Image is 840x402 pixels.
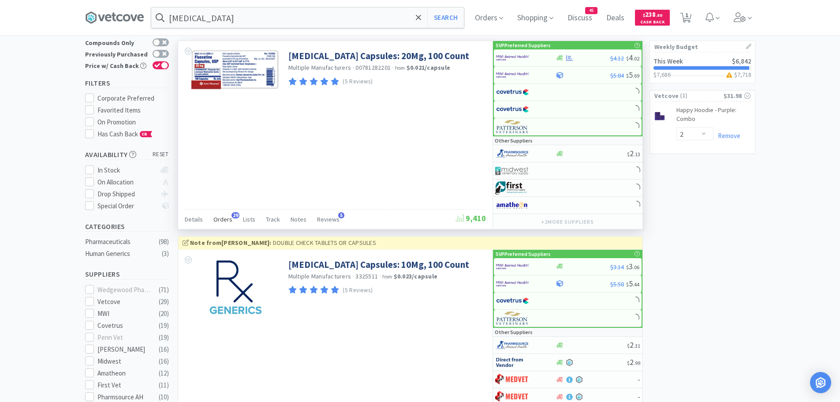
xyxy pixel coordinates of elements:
[394,272,438,280] strong: $0.023 / capsule
[140,131,149,137] span: CB
[343,286,373,295] p: (5 Reviews)
[159,356,169,367] div: ( 16 )
[634,342,640,349] span: . 31
[495,181,528,195] img: 67d67680309e4a0bb49a5ff0391dcc42_6.png
[495,373,528,386] img: bdd3c0f4347043b9a893056ed883a29a_120.png
[496,312,529,325] img: f5e969b455434c6296c6d81ef179fa71_3.png
[496,260,529,273] img: f6b2451649754179b5b4e0c70c3f7cb0_2.png
[496,51,529,64] img: f6b2451649754179b5b4e0c70c3f7cb0_2.png
[626,70,639,80] span: 5
[656,12,662,18] span: . 80
[496,294,529,308] img: 77fca1acd8b6420a9015268ca798ef17_1.png
[564,14,596,22] a: Discuss45
[85,78,169,88] h5: Filters
[159,297,169,307] div: ( 29 )
[395,65,405,71] span: from
[97,297,152,307] div: Vetcove
[495,136,533,145] p: Other Suppliers
[496,86,529,99] img: 77fca1acd8b6420a9015268ca798ef17_1.png
[97,130,153,138] span: Has Cash Back
[634,151,640,158] span: . 13
[97,93,169,104] div: Corporate Preferred
[97,344,152,355] div: [PERSON_NAME]
[85,150,169,160] h5: Availability
[183,238,638,248] div: DOUBLE CHECK TABLETS OR CAPSULES
[633,281,639,288] span: . 44
[626,53,639,63] span: 4
[633,72,639,79] span: . 69
[159,320,169,331] div: ( 19 )
[159,285,169,295] div: ( 71 )
[382,274,392,280] span: from
[627,340,640,350] span: 2
[85,222,169,232] h5: Categories
[676,106,750,127] a: Happy Hoodie - Purple: Combo
[626,55,629,62] span: $
[654,91,679,101] span: Vetcove
[495,147,528,160] img: 7915dbd3f8974342a4dc3feb8efc1740_58.png
[627,357,640,367] span: 2
[537,216,598,228] button: +2more suppliers
[496,250,551,258] p: SVP Preferred Suppliers
[677,15,695,23] a: 1
[627,360,630,366] span: $
[97,189,156,199] div: Drop Shipped
[151,8,464,28] input: Search by item, sku, manufacturer, ingredient, size...
[338,212,344,218] span: 5
[737,71,751,79] span: 7,718
[162,248,169,259] div: ( 3 )
[653,71,671,79] span: $7,686
[97,332,152,343] div: Penn Vet
[638,374,640,384] span: -
[626,264,629,271] span: $
[626,278,639,289] span: 5
[626,281,629,288] span: $
[643,12,645,18] span: $
[496,120,529,133] img: f5e969b455434c6296c6d81ef179fa71_3.png
[496,277,529,290] img: f6b2451649754179b5b4e0c70c3f7cb0_2.png
[97,285,152,295] div: Wedgewood Pharmacy
[159,237,169,247] div: ( 98 )
[610,54,624,62] span: $4.12
[97,177,156,188] div: On Allocation
[288,64,351,71] a: Multiple Manufacturers
[495,199,528,212] img: 3331a67d23dc422aa21b1ec98afbf632_11.png
[243,215,255,223] span: Lists
[724,71,751,78] h3: $
[85,269,169,279] h5: Suppliers
[626,72,629,79] span: $
[231,212,239,218] span: 29
[355,64,391,71] span: 00781282201
[317,215,340,223] span: Reviews
[634,360,640,366] span: . 99
[732,57,751,65] span: $6,842
[85,38,148,46] div: Compounds Only
[810,372,831,393] div: Open Intercom Messenger
[586,8,597,14] span: 45
[603,14,628,22] a: Deals
[610,263,624,271] span: $3.14
[159,368,169,379] div: ( 12 )
[633,55,639,62] span: . 02
[352,64,354,71] span: ·
[190,239,272,247] strong: Note from [PERSON_NAME] :
[635,6,670,30] a: $238.80Cash Back
[495,164,528,177] img: 4dd14cff54a648ac9e977f0c5da9bc2e_5.png
[495,328,533,336] p: Other Suppliers
[159,308,169,319] div: ( 20 )
[85,237,157,247] div: Pharmaceuticals
[97,380,152,391] div: First Vet
[496,41,551,49] p: SVP Preferred Suppliers
[207,259,264,316] img: 82fdeeede8f24bc696b7172196193f5f_430881.jpeg
[496,103,529,116] img: 77fca1acd8b6420a9015268ca798ef17_1.png
[97,201,156,211] div: Special Order
[456,213,486,223] span: 9,410
[159,380,169,391] div: ( 11 )
[653,58,683,64] h2: This Week
[352,272,354,280] span: ·
[638,391,640,402] span: -
[654,108,665,125] img: e7d76590f398440ca8eed170a9df0a7a.jpg
[291,215,306,223] span: Notes
[654,41,750,53] h1: Weekly Budget
[85,61,148,69] div: Price w/ Cash Back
